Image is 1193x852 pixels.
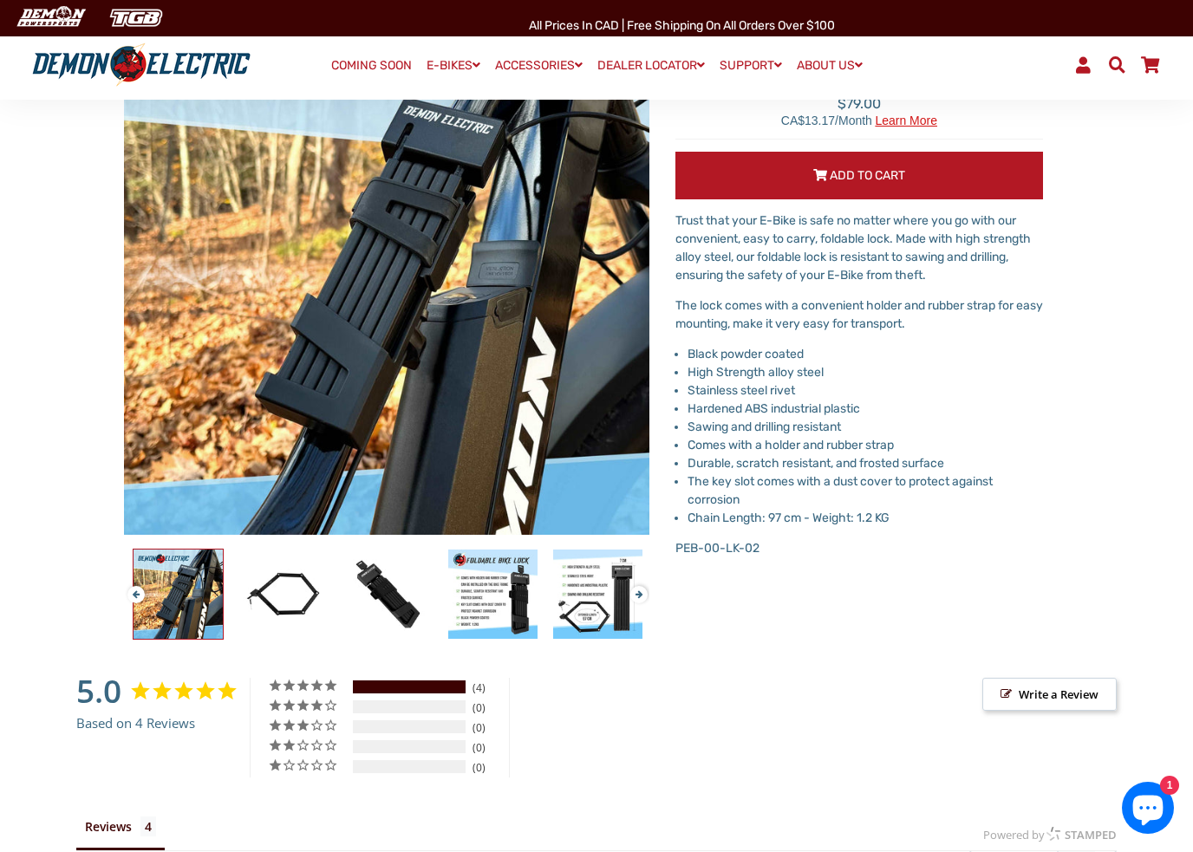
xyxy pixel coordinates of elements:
img: Stamped logo icon [1045,825,1062,842]
div: 100% [353,680,466,693]
span: Write a Review [982,678,1117,711]
button: Previous [127,577,138,597]
span: All Prices in CAD | Free shipping on all orders over $100 [529,18,835,33]
li: Black powder coated [688,345,1043,363]
img: Foldable Bike Lock - Demon Electric [238,550,328,639]
img: Foldable Bike Lock - Demon Electric [448,550,538,639]
inbox-online-store-chat: Shopify online store chat [1117,782,1179,838]
li: Sawing and drilling resistant [688,418,1043,436]
img: Foldable Bike Lock - Demon Electric [134,550,223,639]
span: Add to Cart [830,168,905,183]
li: Stainless steel rivet [688,381,1043,400]
a: SUPPORT [714,53,788,78]
li: Reviews [76,812,165,850]
img: Demon Electric logo [26,42,257,88]
li: Hardened ABS industrial plastic [688,400,1043,418]
li: Durable, scratch resistant, and frosted surface [688,454,1043,472]
button: Add to Cart [675,152,1043,199]
span: STAMPED [1065,827,1117,842]
span: Based on 4 Reviews [76,713,195,733]
p: PEB-00-LK-02 [675,539,1043,557]
div: 5-Star Ratings [353,680,466,693]
button: Next [630,577,641,597]
a: DEALER LOCATOR [591,53,711,78]
li: Comes with a holder and rubber strap [688,436,1043,454]
img: Foldable Bike Lock - Demon Electric [553,550,642,639]
a: COMING SOON [325,54,418,78]
img: TGB Canada [101,3,172,32]
a: ACCESSORIES [489,53,589,78]
p: The lock comes with a convenient holder and rubber strap for easy mounting, make it very easy for... [675,296,1043,333]
strong: 5.0 [76,668,121,712]
li: High Strength alloy steel [688,363,1043,381]
span: $79.00 [781,94,937,127]
div: 5 ★ [268,678,350,693]
a: ABOUT US [791,53,869,78]
a: Powered by STAMPED [983,827,1117,842]
img: Foldable Bike Lock - Demon Electric [343,550,433,639]
p: Trust that your E-Bike is safe no matter where you go with our convenient, easy to carry, foldabl... [675,211,1043,284]
li: The key slot comes with a dust cover to protect against corrosion [688,472,1043,509]
img: Demon Electric [9,3,92,32]
li: Chain Length: 97 cm - Weight: 1.2 KG [688,509,1043,527]
a: E-BIKES [420,53,486,78]
div: 4 [468,680,505,695]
